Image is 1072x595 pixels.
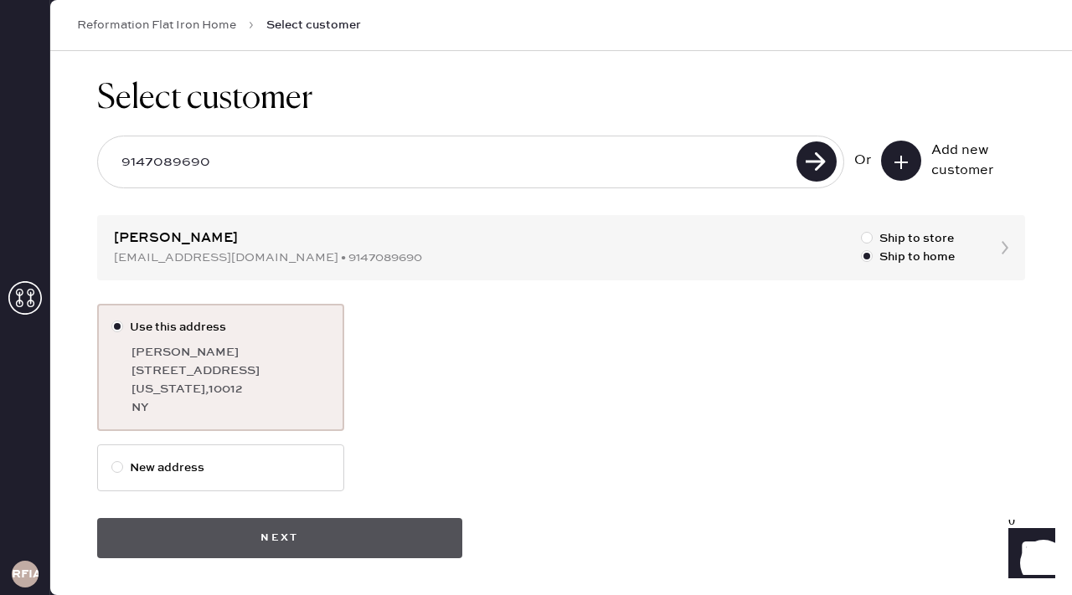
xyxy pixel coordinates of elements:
label: Ship to home [861,248,955,266]
label: Ship to store [861,229,955,248]
input: Search by email or phone number [108,143,791,182]
label: Use this address [111,318,330,336]
button: Next [97,518,462,558]
a: Reformation Flat Iron Home [77,17,236,33]
div: [US_STATE] , 10012 [131,380,330,398]
label: New address [111,459,330,477]
div: [PERSON_NAME] [131,343,330,362]
div: [STREET_ADDRESS] [131,362,330,380]
h1: Select customer [97,79,1025,119]
h3: RFIA [12,568,39,580]
iframe: Front Chat [992,520,1064,592]
span: Select customer [266,17,361,33]
div: Add new customer [931,141,1015,181]
div: Or [854,151,871,171]
div: NY [131,398,330,417]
